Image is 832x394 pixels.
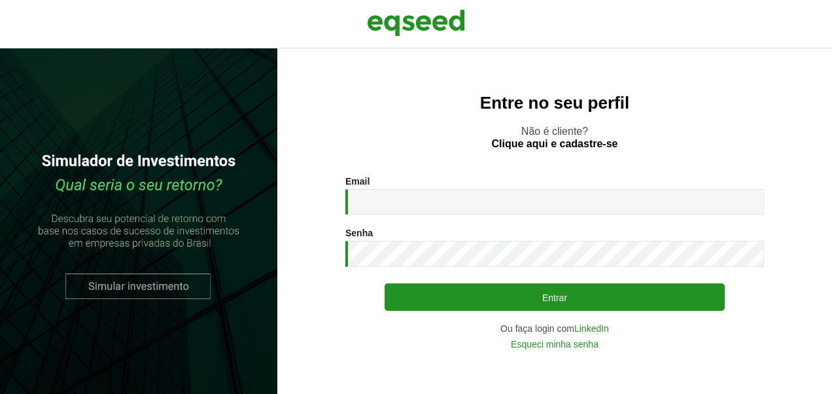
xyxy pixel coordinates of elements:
a: Clique aqui e cadastre-se [492,139,618,149]
div: Ou faça login com [345,324,764,333]
label: Email [345,177,370,186]
button: Entrar [385,283,725,311]
a: Esqueci minha senha [511,340,598,349]
img: EqSeed Logo [367,7,465,39]
a: LinkedIn [574,324,609,333]
h2: Entre no seu perfil [303,94,806,113]
p: Não é cliente? [303,125,806,150]
label: Senha [345,228,373,238]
